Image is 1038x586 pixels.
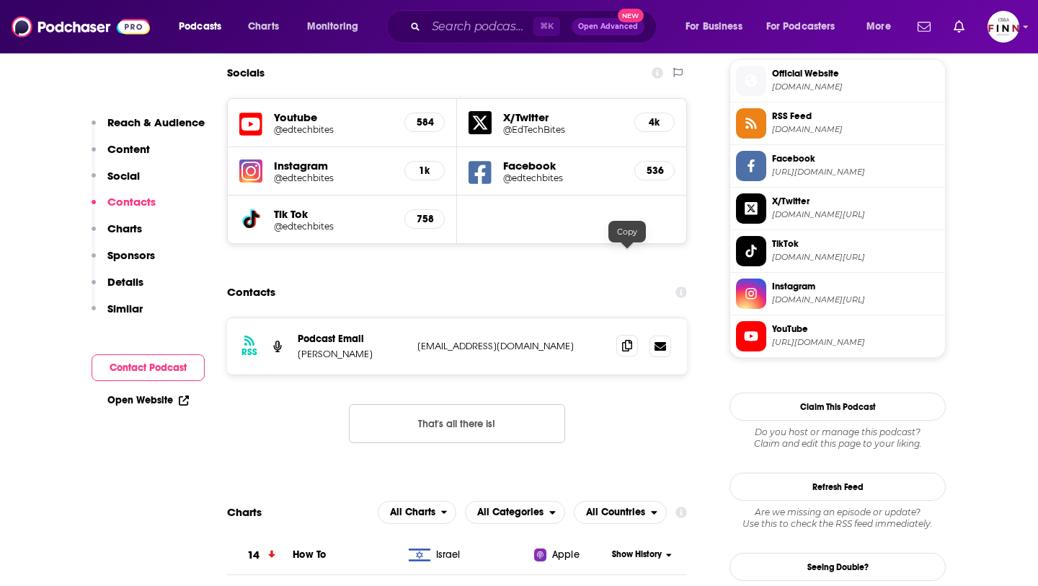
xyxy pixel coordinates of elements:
a: 14 [227,535,293,575]
span: All Charts [390,507,435,517]
a: Open Website [107,394,189,406]
button: open menu [856,15,909,38]
img: Podchaser - Follow, Share and Rate Podcasts [12,13,150,40]
p: Details [107,275,143,289]
h5: 4k [647,116,662,128]
h2: Categories [465,501,565,524]
button: Social [92,169,140,196]
h5: 1k [417,165,432,177]
input: Search podcasts, credits, & more... [426,15,533,38]
span: Podcasts [179,17,221,37]
h5: 536 [647,165,662,177]
p: Contacts [107,195,156,209]
button: open menu [297,15,377,38]
a: @edtechbites [274,124,393,135]
p: Charts [107,222,142,235]
span: More [866,17,891,37]
span: https://www.youtube.com/@edtechbites [772,337,939,348]
h5: X/Twitter [503,110,623,124]
h2: Contacts [227,279,275,306]
a: Seeing Double? [729,553,946,581]
a: Show notifications dropdown [948,14,970,39]
img: iconImage [239,159,262,183]
a: @edtechbites [274,172,393,183]
button: Reach & Audience [92,115,205,142]
button: open menu [465,501,565,524]
span: Show History [612,548,662,561]
span: https://www.facebook.com/edtechbites [772,167,939,178]
h2: Charts [227,505,262,519]
p: Social [107,169,140,183]
span: Israel [436,548,461,562]
span: Monitoring [307,17,358,37]
span: How To [293,548,326,561]
h2: Socials [227,59,265,87]
h5: Youtube [274,110,393,124]
span: X/Twitter [772,195,939,208]
a: Israel [403,548,535,562]
button: Nothing here. [349,404,565,443]
div: Are we missing an episode or update? Use this to check the RSS feed immediately. [729,507,946,530]
h2: Countries [574,501,667,524]
button: open menu [675,15,760,38]
h5: 758 [417,213,432,225]
span: New [618,9,644,22]
span: Do you host or manage this podcast? [729,427,946,438]
a: @edtechbites [503,172,623,183]
button: Contact Podcast [92,354,205,381]
span: Logged in as FINNMadison [988,11,1019,43]
a: Instagram[DOMAIN_NAME][URL] [736,279,939,309]
h5: 584 [417,116,432,128]
span: instagram.com/edtechbites [772,294,939,305]
span: twitter.com/EdTechBites [772,209,939,220]
span: RSS Feed [772,110,939,123]
span: Charts [248,17,279,37]
button: open menu [757,15,856,38]
span: Open Advanced [578,23,638,30]
button: open menu [169,15,240,38]
span: YouTube [772,323,939,336]
span: edtechbites.com [772,82,939,92]
p: [EMAIL_ADDRESS][DOMAIN_NAME] [417,340,605,352]
button: Similar [92,302,143,328]
button: open menu [378,501,457,524]
img: User Profile [988,11,1019,43]
h5: Tik Tok [274,207,393,221]
a: Facebook[URL][DOMAIN_NAME] [736,151,939,181]
a: Official Website[DOMAIN_NAME] [736,66,939,96]
a: Charts [239,15,288,38]
button: Open AdvancedNew [572,18,644,35]
button: Sponsors [92,248,155,275]
span: All Categories [477,507,544,517]
a: @edtechbites [274,221,393,232]
button: Show History [608,548,677,561]
a: Apple [534,548,607,562]
h3: 14 [247,547,259,564]
a: YouTube[URL][DOMAIN_NAME] [736,321,939,351]
span: tiktok.com/@edtechbites [772,252,939,263]
a: @EdTechBites [503,124,623,135]
span: Facebook [772,152,939,165]
span: Official Website [772,67,939,80]
p: Content [107,142,150,156]
button: Contacts [92,195,156,222]
p: Podcast Email [298,333,406,345]
a: Show notifications dropdown [912,14,936,39]
span: ⌘ K [533,17,560,36]
p: [PERSON_NAME] [298,348,406,360]
button: Content [92,142,150,169]
h5: Facebook [503,159,623,172]
button: Show profile menu [988,11,1019,43]
div: Copy [608,221,646,242]
span: For Podcasters [766,17,835,37]
button: Charts [92,222,142,248]
span: Apple [552,548,580,562]
p: Reach & Audience [107,115,205,129]
span: For Business [686,17,742,37]
div: Claim and edit this page to your liking. [729,427,946,450]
